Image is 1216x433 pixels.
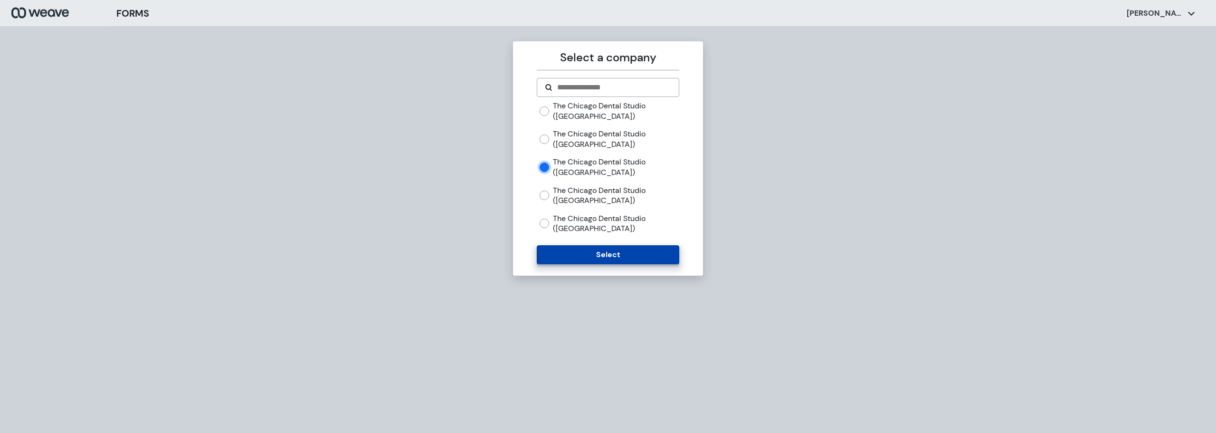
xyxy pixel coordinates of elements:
input: Search [556,82,671,93]
h3: FORMS [116,6,149,20]
button: Select [537,245,679,264]
label: The Chicago Dental Studio ([GEOGRAPHIC_DATA]) [553,213,679,234]
label: The Chicago Dental Studio ([GEOGRAPHIC_DATA]) [553,101,679,121]
p: Select a company [537,49,679,66]
p: [PERSON_NAME] [1127,8,1184,19]
label: The Chicago Dental Studio ([GEOGRAPHIC_DATA]) [553,157,679,177]
label: The Chicago Dental Studio ([GEOGRAPHIC_DATA]) [553,185,679,206]
label: The Chicago Dental Studio ([GEOGRAPHIC_DATA]) [553,129,679,149]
